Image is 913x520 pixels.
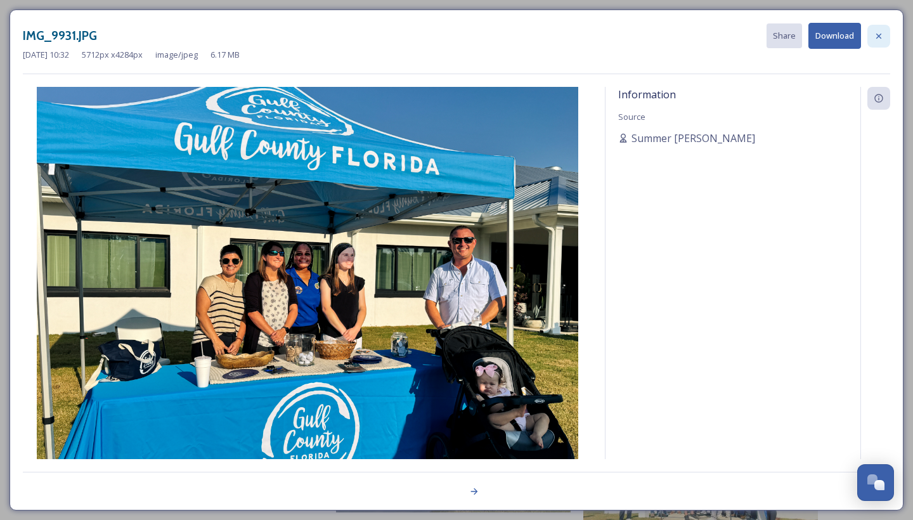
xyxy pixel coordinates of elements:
button: Share [767,23,802,48]
span: Information [618,88,676,101]
span: image/jpeg [155,49,198,61]
span: [DATE] 10:32 [23,49,69,61]
h3: IMG_9931.JPG [23,27,97,45]
span: Summer [PERSON_NAME] [631,131,755,146]
span: 6.17 MB [210,49,240,61]
button: Download [808,23,861,49]
img: IMG_9931.JPG [23,87,592,493]
button: Open Chat [857,464,894,501]
span: Source [618,111,645,122]
span: 5712 px x 4284 px [82,49,143,61]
